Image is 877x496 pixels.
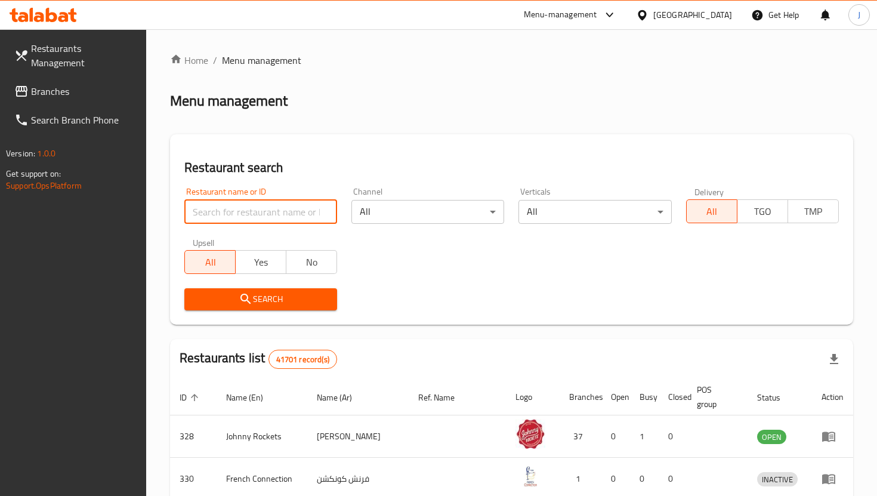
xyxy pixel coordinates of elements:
td: Johnny Rockets [217,415,307,458]
span: All [190,254,231,271]
div: Export file [820,345,848,374]
td: 37 [560,415,601,458]
th: Closed [659,379,687,415]
label: Upsell [193,238,215,247]
span: TGO [742,203,783,220]
span: TMP [793,203,834,220]
img: French Connection [515,461,545,491]
h2: Restaurant search [184,159,839,177]
span: Ref. Name [418,390,470,405]
a: Home [170,53,208,67]
button: TGO [737,199,788,223]
div: Menu-management [524,8,597,22]
div: Total records count [268,350,337,369]
span: Status [757,390,796,405]
span: All [691,203,733,220]
td: 0 [659,415,687,458]
span: Restaurants Management [31,41,137,70]
img: Johnny Rockets [515,419,545,449]
span: INACTIVE [757,473,798,486]
span: Search Branch Phone [31,113,137,127]
span: Branches [31,84,137,98]
span: Version: [6,146,35,161]
li: / [213,53,217,67]
a: Branches [5,77,146,106]
span: 41701 record(s) [269,354,336,365]
div: OPEN [757,430,786,444]
button: Search [184,288,337,310]
nav: breadcrumb [170,53,853,67]
span: Search [194,292,328,307]
a: Restaurants Management [5,34,146,77]
a: Support.OpsPlatform [6,178,82,193]
span: Yes [240,254,282,271]
span: No [291,254,332,271]
th: Action [812,379,853,415]
th: Open [601,379,630,415]
a: Search Branch Phone [5,106,146,134]
span: 1.0.0 [37,146,55,161]
span: Get support on: [6,166,61,181]
button: TMP [788,199,839,223]
td: [PERSON_NAME] [307,415,409,458]
div: [GEOGRAPHIC_DATA] [653,8,732,21]
td: 0 [601,415,630,458]
div: Menu [822,472,844,486]
span: ID [180,390,202,405]
span: Menu management [222,53,301,67]
td: 1 [630,415,659,458]
div: All [518,200,671,224]
span: J [858,8,860,21]
span: POS group [697,383,733,411]
div: All [351,200,504,224]
th: Busy [630,379,659,415]
label: Delivery [694,187,724,196]
button: No [286,250,337,274]
td: 328 [170,415,217,458]
button: All [184,250,236,274]
th: Logo [506,379,560,415]
button: Yes [235,250,286,274]
div: Menu [822,429,844,443]
span: OPEN [757,430,786,444]
input: Search for restaurant name or ID.. [184,200,337,224]
h2: Restaurants list [180,349,337,369]
span: Name (Ar) [317,390,368,405]
span: Name (En) [226,390,279,405]
h2: Menu management [170,91,288,110]
button: All [686,199,737,223]
th: Branches [560,379,601,415]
